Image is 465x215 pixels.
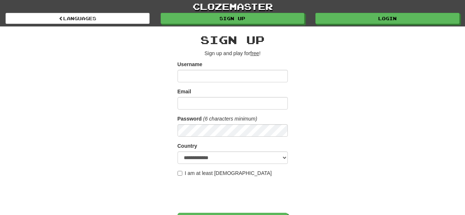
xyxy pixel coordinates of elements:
[178,180,289,209] iframe: reCAPTCHA
[6,13,150,24] a: Languages
[178,171,182,176] input: I am at least [DEMOGRAPHIC_DATA]
[178,115,202,122] label: Password
[250,50,259,56] u: free
[315,13,459,24] a: Login
[178,50,288,57] p: Sign up and play for !
[178,142,197,150] label: Country
[203,116,257,122] em: (6 characters minimum)
[161,13,305,24] a: Sign up
[178,61,203,68] label: Username
[178,169,272,177] label: I am at least [DEMOGRAPHIC_DATA]
[178,88,191,95] label: Email
[178,34,288,46] h2: Sign up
